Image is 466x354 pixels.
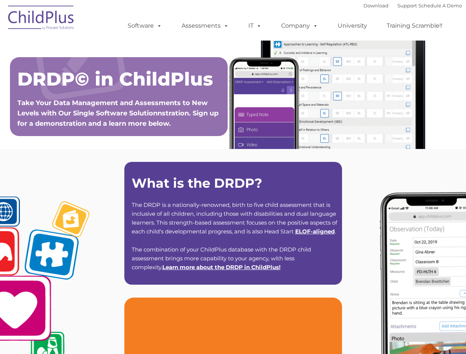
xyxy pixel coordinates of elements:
[397,3,417,8] a: Support
[174,18,236,33] a: Assessments
[17,68,213,90] span: DRDP© in ChildPlus
[379,18,450,33] a: Training Scramble!!
[363,3,462,8] font: |
[418,3,462,8] a: Schedule A Demo
[132,175,262,191] strong: What is the DRDP?
[274,18,325,33] a: Company
[295,228,335,235] a: ELOF-aligned
[132,201,337,235] span: The DRDP is a nationally-renowned, birth to five child assessment that is inclusive of all childr...
[162,264,280,271] span: !
[330,18,374,33] a: University
[241,18,269,33] a: IT
[17,99,218,128] span: Take Your Data Management and Assessments to New Levels with Our Single Software Solutionnstratio...
[132,246,311,271] span: The combination of your ChildPlus database with the DRDP child assessment brings more capability ...
[162,264,279,271] a: Learn more about the DRDP in ChildPlus
[4,0,78,37] img: ChildPlus by Procare Solutions
[120,18,169,33] a: Software
[363,3,389,8] a: Download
